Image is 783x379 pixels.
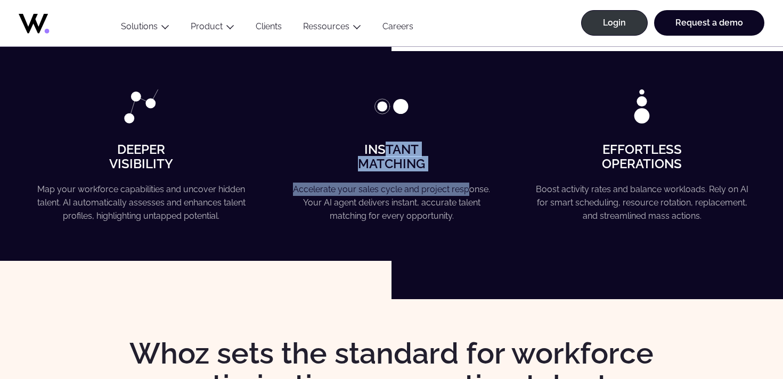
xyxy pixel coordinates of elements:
a: Product [191,21,223,31]
p: Map your workforce capabilities and uncover hidden talent. AI automatically assesses and enhances... [34,183,249,223]
a: Clients [245,21,292,36]
button: Ressources [292,21,372,36]
button: Solutions [110,21,180,36]
strong: Instant Matching [358,142,425,171]
p: Accelerate your sales cycle and project response. Your AI agent delivers instant, accurate talent... [284,183,500,223]
a: Careers [372,21,424,36]
a: Login [581,10,648,36]
button: Product [180,21,245,36]
a: Ressources [303,21,349,31]
a: Request a demo [654,10,764,36]
p: Boost activity rates and balance workloads. Rely on AI for smart scheduling, resource rotation, r... [534,183,750,223]
iframe: Chatbot [713,309,768,364]
strong: Deeper Visibility [109,142,173,171]
strong: Effortless Operations [602,142,682,171]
